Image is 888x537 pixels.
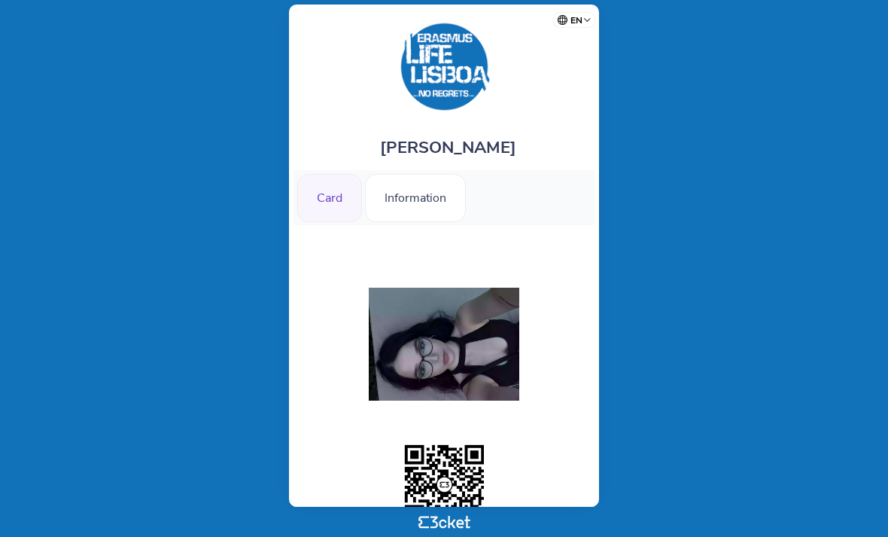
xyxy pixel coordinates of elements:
[400,441,488,529] img: transparent_placeholder.3f4e7402.png
[297,188,362,205] a: Card
[365,188,466,205] a: Information
[397,20,491,114] img: Erasmus Life Lisboa Card 2025
[297,174,362,222] div: Card
[365,174,466,222] div: Information
[380,136,516,159] span: [PERSON_NAME]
